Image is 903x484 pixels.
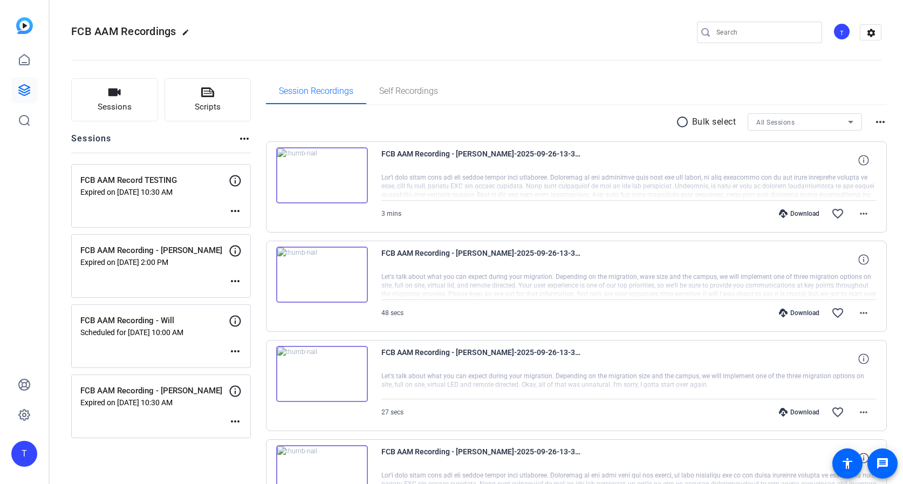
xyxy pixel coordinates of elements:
[876,457,889,470] mat-icon: message
[857,406,870,419] mat-icon: more_horiz
[831,406,844,419] mat-icon: favorite_border
[716,26,813,39] input: Search
[229,275,242,288] mat-icon: more_horiz
[756,119,795,126] span: All Sessions
[195,101,221,113] span: Scripts
[860,25,882,41] mat-icon: settings
[692,115,736,128] p: Bulk select
[833,23,851,40] div: T
[11,441,37,467] div: T
[833,23,852,42] ngx-avatar: TSEC
[279,87,353,96] span: Session Recordings
[80,244,229,257] p: FCB AAM Recording - [PERSON_NAME]
[80,398,229,407] p: Expired on [DATE] 10:30 AM
[381,445,581,471] span: FCB AAM Recording - [PERSON_NAME]-2025-09-26-13-31-52-233-0
[238,132,251,145] mat-icon: more_horiz
[774,408,825,417] div: Download
[381,247,581,272] span: FCB AAM Recording - [PERSON_NAME]-2025-09-26-13-37-03-132-0
[165,78,251,121] button: Scripts
[71,132,112,153] h2: Sessions
[381,408,403,416] span: 27 secs
[80,258,229,267] p: Expired on [DATE] 2:00 PM
[182,29,195,42] mat-icon: edit
[229,415,242,428] mat-icon: more_horiz
[774,309,825,317] div: Download
[80,328,229,337] p: Scheduled for [DATE] 10:00 AM
[676,115,692,128] mat-icon: radio_button_unchecked
[276,346,368,402] img: thumb-nail
[857,306,870,319] mat-icon: more_horiz
[774,209,825,218] div: Download
[874,115,887,128] mat-icon: more_horiz
[379,87,438,96] span: Self Recordings
[276,247,368,303] img: thumb-nail
[80,188,229,196] p: Expired on [DATE] 10:30 AM
[381,309,403,317] span: 48 secs
[229,204,242,217] mat-icon: more_horiz
[80,315,229,327] p: FCB AAM Recording - Will
[16,17,33,34] img: blue-gradient.svg
[381,147,581,173] span: FCB AAM Recording - [PERSON_NAME]-2025-09-26-13-38-50-968-0
[831,207,844,220] mat-icon: favorite_border
[98,101,132,113] span: Sessions
[276,147,368,203] img: thumb-nail
[71,25,176,38] span: FCB AAM Recordings
[381,210,401,217] span: 3 mins
[381,346,581,372] span: FCB AAM Recording - [PERSON_NAME]-2025-09-26-13-36-10-628-0
[71,78,158,121] button: Sessions
[80,174,229,187] p: FCB AAM Record TESTING
[857,207,870,220] mat-icon: more_horiz
[841,457,854,470] mat-icon: accessibility
[831,306,844,319] mat-icon: favorite_border
[80,385,229,397] p: FCB AAM Recording - [PERSON_NAME]
[229,345,242,358] mat-icon: more_horiz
